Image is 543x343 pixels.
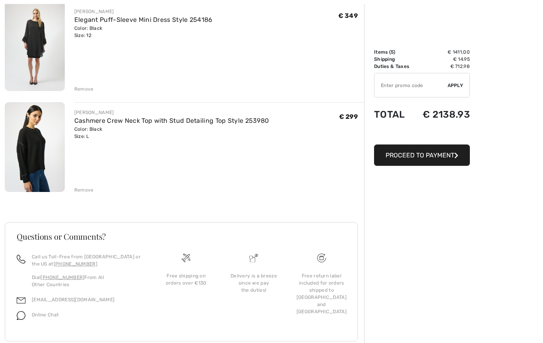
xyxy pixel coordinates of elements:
a: [PHONE_NUMBER] [41,275,84,281]
a: Elegant Puff-Sleeve Mini Dress Style 254186 [74,16,213,24]
td: € 1411.00 [415,48,470,56]
img: Elegant Puff-Sleeve Mini Dress Style 254186 [5,2,65,91]
button: Proceed to Payment [374,145,470,166]
img: email [17,296,25,305]
div: Free return label included for orders shipped to [GEOGRAPHIC_DATA] and [GEOGRAPHIC_DATA] [294,273,349,316]
span: 5 [391,49,394,55]
a: Cashmere Crew Neck Top with Stud Detailing Top Style 253980 [74,117,269,125]
div: Remove [74,187,94,194]
p: Call us Toll-Free from [GEOGRAPHIC_DATA] or the US at [32,254,143,268]
a: [PHONE_NUMBER] [54,262,97,267]
span: Online Chat [32,312,59,318]
img: chat [17,312,25,320]
div: Color: Black Size: 12 [74,25,213,39]
span: Apply [448,82,463,89]
div: [PERSON_NAME] [74,109,269,116]
td: Items ( ) [374,48,415,56]
input: Promo code [374,74,448,97]
span: Proceed to Payment [386,151,454,159]
div: [PERSON_NAME] [74,8,213,16]
img: Delivery is a breeze since we pay the duties! [249,254,258,263]
a: [EMAIL_ADDRESS][DOMAIN_NAME] [32,297,114,303]
p: Dial From All Other Countries [32,274,143,289]
img: call [17,255,25,264]
span: € 299 [339,113,358,121]
td: Duties & Taxes [374,63,415,70]
td: € 712.98 [415,63,470,70]
td: € 14.95 [415,56,470,63]
iframe: PayPal [374,128,470,142]
span: € 349 [338,12,358,20]
div: Free shipping on orders over €130 [159,273,213,287]
td: Total [374,101,415,128]
img: Free shipping on orders over &#8364;130 [182,254,190,263]
div: Delivery is a breeze since we pay the duties! [226,273,281,294]
img: Free shipping on orders over &#8364;130 [317,254,326,263]
td: € 2138.93 [415,101,470,128]
div: Remove [74,86,94,93]
div: Color: Black Size: L [74,126,269,140]
h3: Questions or Comments? [17,233,346,241]
td: Shipping [374,56,415,63]
img: Cashmere Crew Neck Top with Stud Detailing Top Style 253980 [5,103,65,192]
